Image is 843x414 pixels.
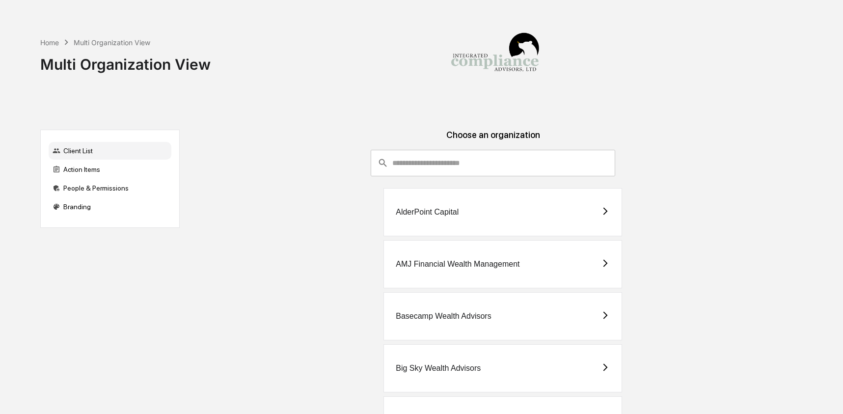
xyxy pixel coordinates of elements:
[396,312,491,321] div: Basecamp Wealth Advisors
[49,198,171,216] div: Branding
[49,179,171,197] div: People & Permissions
[371,150,615,176] div: consultant-dashboard__filter-organizations-search-bar
[188,130,799,150] div: Choose an organization
[74,38,150,47] div: Multi Organization View
[396,364,481,373] div: Big Sky Wealth Advisors
[396,260,519,269] div: AMJ Financial Wealth Management
[49,161,171,178] div: Action Items
[396,208,459,217] div: AlderPoint Capital
[49,142,171,160] div: Client List
[40,38,59,47] div: Home
[446,8,544,106] img: Integrated Compliance Advisors
[40,48,211,73] div: Multi Organization View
